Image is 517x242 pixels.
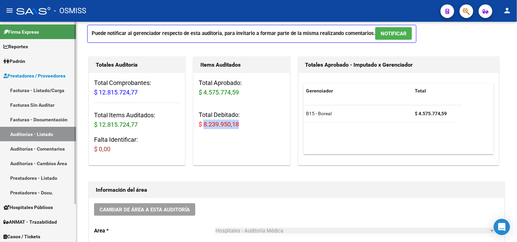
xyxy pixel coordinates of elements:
[494,219,510,235] div: Open Intercom Messenger
[94,110,180,129] h3: Total Items Auditados:
[415,111,447,116] strong: $ 4.575.774,59
[54,3,86,18] span: - OSMISS
[94,121,138,128] span: $ 12.815.724,77
[94,227,216,235] p: Area *
[94,145,110,153] span: $ 0,00
[96,59,178,70] h1: Totales Auditoría
[94,89,138,96] span: $ 12.815.724,77
[3,72,65,80] span: Prestadores / Proveedores
[94,78,180,97] h3: Total Comprobantes:
[3,28,39,36] span: Firma Express
[375,27,412,40] button: NOTIFICAR
[381,31,407,37] span: NOTIFICAR
[304,84,412,98] datatable-header-cell: Gerenciador
[415,88,426,93] span: Total
[199,121,239,128] span: $ 8.239.950,18
[199,89,239,96] span: $ 4.575.774,59
[3,57,25,65] span: Padrón
[5,6,14,15] mat-icon: menu
[305,59,492,70] h1: Totales Aprobado - Imputado x Gerenciador
[199,78,284,97] h3: Total Aprobado:
[87,25,416,43] p: Puede notificar al gerenciador respecto de esta auditoria, para invitarlo a formar parte de la mi...
[412,84,457,98] datatable-header-cell: Total
[3,218,57,226] span: ANMAT - Trazabilidad
[200,59,283,70] h1: Items Auditados
[94,135,180,154] h3: Falta Identificar:
[306,111,332,116] span: B15 - Boreal
[503,6,512,15] mat-icon: person
[100,207,190,213] span: Cambiar de área a esta auditoría
[3,233,40,240] span: Casos / Tickets
[199,110,284,129] h3: Total Debitado:
[96,185,498,195] h1: Información del área
[216,228,284,234] span: Hospitales - Auditoría Médica
[3,43,28,50] span: Reportes
[3,204,53,211] span: Hospitales Públicos
[306,88,333,93] span: Gerenciador
[94,203,195,216] button: Cambiar de área a esta auditoría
